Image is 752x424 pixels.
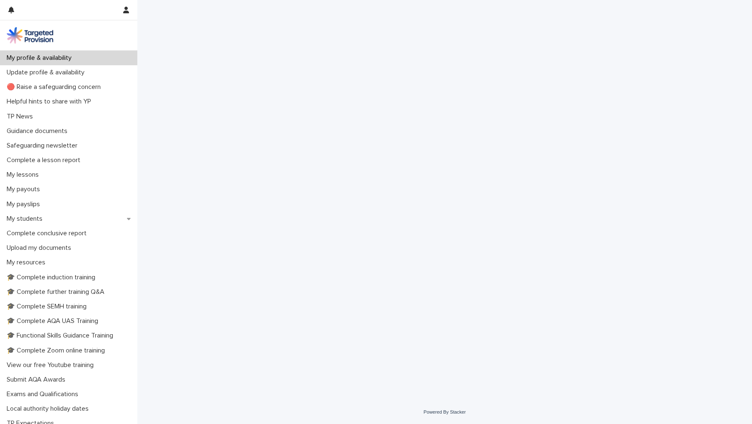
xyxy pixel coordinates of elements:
[424,409,466,414] a: Powered By Stacker
[3,390,85,398] p: Exams and Qualifications
[3,405,95,413] p: Local authority holiday dates
[3,229,93,237] p: Complete conclusive report
[3,317,105,325] p: 🎓 Complete AQA UAS Training
[3,185,47,193] p: My payouts
[3,259,52,266] p: My resources
[3,98,98,106] p: Helpful hints to share with YP
[3,171,45,179] p: My lessons
[7,27,53,44] img: M5nRWzHhSzIhMunXDL62
[3,332,120,340] p: 🎓 Functional Skills Guidance Training
[3,347,112,355] p: 🎓 Complete Zoom online training
[3,303,93,311] p: 🎓 Complete SEMH training
[3,54,78,62] p: My profile & availability
[3,83,107,91] p: 🔴 Raise a safeguarding concern
[3,376,72,384] p: Submit AQA Awards
[3,361,100,369] p: View our free Youtube training
[3,113,40,121] p: TP News
[3,156,87,164] p: Complete a lesson report
[3,288,111,296] p: 🎓 Complete further training Q&A
[3,200,47,208] p: My payslips
[3,215,49,223] p: My students
[3,274,102,281] p: 🎓 Complete induction training
[3,69,91,76] p: Update profile & availability
[3,244,78,252] p: Upload my documents
[3,127,74,135] p: Guidance documents
[3,142,84,150] p: Safeguarding newsletter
